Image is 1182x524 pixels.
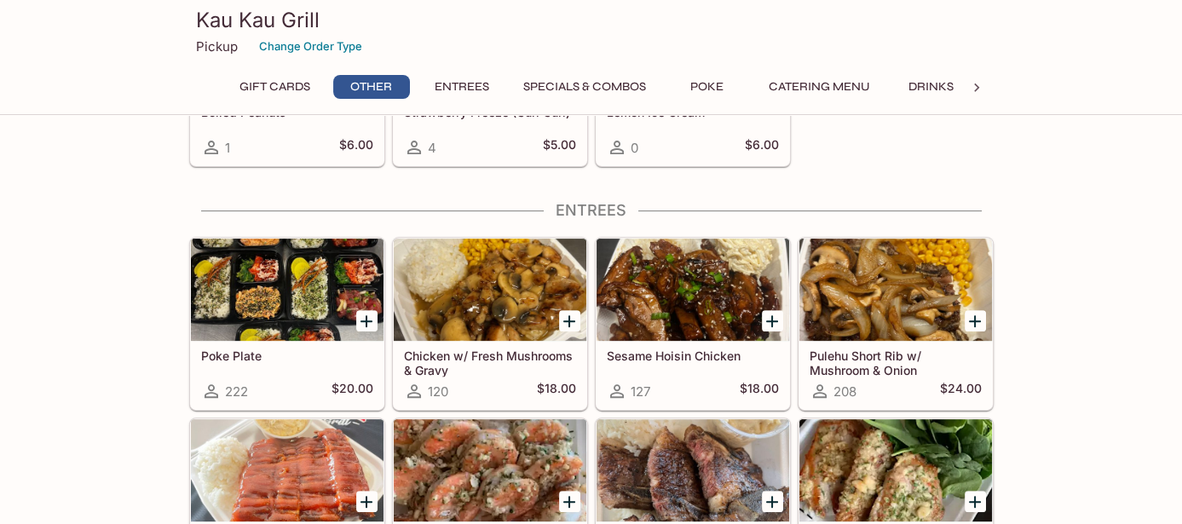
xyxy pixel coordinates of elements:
a: Sesame Hoisin Chicken127$18.00 [596,238,790,410]
button: Specials & Combos [514,75,655,99]
h5: $6.00 [339,137,373,158]
div: Garlic Ahi [799,419,992,521]
button: Add Pulehu Beef Short Ribs [762,491,783,512]
h5: $18.00 [740,381,779,401]
div: Pulehu Short Rib w/ Mushroom & Onion [799,239,992,341]
button: Add Chicken w/ Fresh Mushrooms & Gravy [559,310,580,331]
h4: Entrees [189,201,994,220]
div: Garlic Shrimp [394,419,586,521]
h5: Pulehu Short Rib w/ Mushroom & Onion [810,348,982,377]
div: BBQ Ribs [191,419,383,521]
a: Pulehu Short Rib w/ Mushroom & Onion208$24.00 [799,238,993,410]
h5: $20.00 [332,381,373,401]
div: Poke Plate [191,239,383,341]
span: 127 [631,383,650,400]
span: 4 [428,140,436,156]
span: 222 [225,383,248,400]
span: 120 [428,383,448,400]
h5: $24.00 [940,381,982,401]
button: Entrees [424,75,500,99]
button: Add BBQ Ribs [356,491,378,512]
p: Pickup [196,38,238,55]
h5: $18.00 [537,381,576,401]
button: Catering Menu [759,75,879,99]
button: Add Sesame Hoisin Chicken [762,310,783,331]
button: Other [333,75,410,99]
a: Chicken w/ Fresh Mushrooms & Gravy120$18.00 [393,238,587,410]
h5: Chicken w/ Fresh Mushrooms & Gravy [404,348,576,377]
div: Chicken w/ Fresh Mushrooms & Gravy [394,239,586,341]
button: Change Order Type [251,33,370,60]
button: Add Pulehu Short Rib w/ Mushroom & Onion [965,310,986,331]
button: Drinks [893,75,970,99]
span: 208 [833,383,856,400]
div: Pulehu Beef Short Ribs [597,419,789,521]
button: Gift Cards [230,75,320,99]
h5: Poke Plate [201,348,373,363]
button: Add Poke Plate [356,310,378,331]
h5: Sesame Hoisin Chicken [607,348,779,363]
button: Add Garlic Ahi [965,491,986,512]
div: Sesame Hoisin Chicken [597,239,789,341]
span: 1 [225,140,230,156]
a: Poke Plate222$20.00 [190,238,384,410]
span: 0 [631,140,638,156]
button: Add Garlic Shrimp [559,491,580,512]
button: Poke [669,75,746,99]
h5: $5.00 [543,137,576,158]
h3: Kau Kau Grill [196,7,987,33]
h5: $6.00 [745,137,779,158]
